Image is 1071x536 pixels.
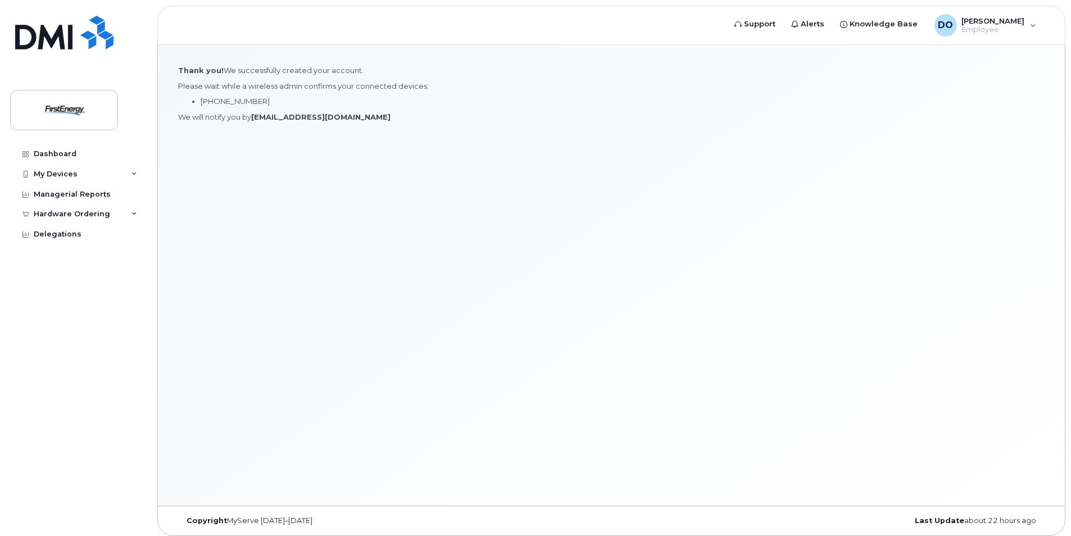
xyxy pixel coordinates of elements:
strong: Last Update [915,516,964,525]
div: about 22 hours ago [756,516,1045,525]
div: MyServe [DATE]–[DATE] [178,516,467,525]
strong: [EMAIL_ADDRESS][DOMAIN_NAME] [251,112,391,121]
p: We will notify you by [178,112,1045,122]
strong: Copyright [187,516,227,525]
p: Please wait while a wireless admin confirms your connected devices: [178,81,1045,92]
strong: Thank you! [178,66,224,75]
li: [PHONE_NUMBER] [201,96,1045,107]
p: We successfully created your account. [178,65,1045,76]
